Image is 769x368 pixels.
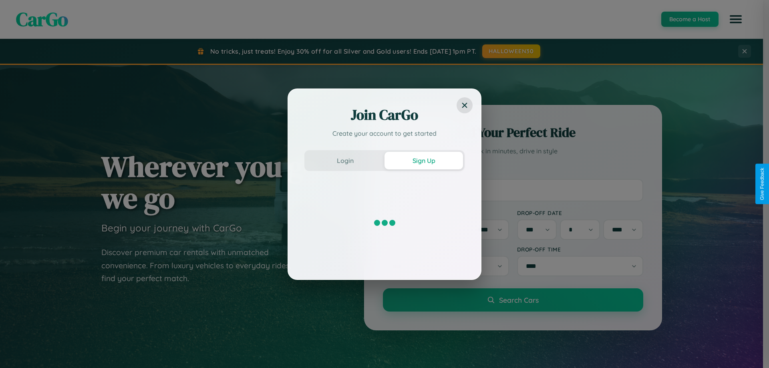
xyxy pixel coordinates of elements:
button: Login [306,152,384,169]
div: Give Feedback [759,168,765,200]
p: Create your account to get started [304,129,465,138]
button: Sign Up [384,152,463,169]
iframe: Intercom live chat [8,341,27,360]
h2: Join CarGo [304,105,465,125]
